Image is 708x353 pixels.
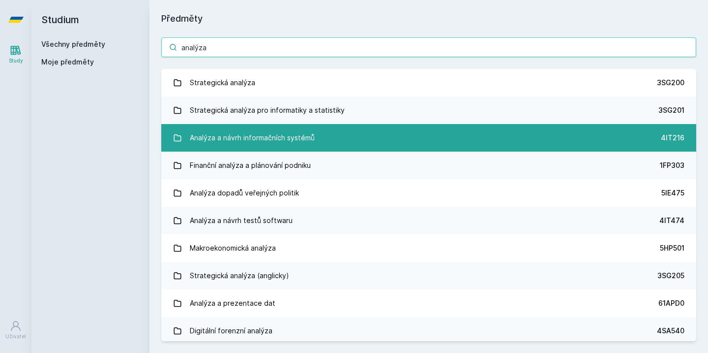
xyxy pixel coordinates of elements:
div: 4IT474 [659,216,684,225]
div: Makroekonomická analýza [190,238,276,258]
div: Digitální forenzní analýza [190,321,272,341]
span: Moje předměty [41,57,94,67]
a: Uživatel [2,315,29,345]
div: 4SA540 [657,326,684,336]
div: Finanční analýza a plánování podniku [190,156,311,175]
a: Analýza a návrh testů softwaru 4IT474 [161,207,696,234]
div: Strategická analýza pro informatiky a statistiky [190,100,345,120]
a: Všechny předměty [41,40,105,48]
div: 61APD0 [658,298,684,308]
a: Finanční analýza a plánování podniku 1FP303 [161,152,696,179]
div: Analýza dopadů veřejných politik [190,183,299,203]
div: 4IT216 [661,133,684,143]
div: Analýza a návrh informačních systémů [190,128,315,148]
a: Strategická analýza pro informatiky a statistiky 3SG201 [161,96,696,124]
a: Makroekonomická analýza 5HP501 [161,234,696,262]
div: Analýza a návrh testů softwaru [190,211,293,230]
a: Strategická analýza (anglicky) 3SG205 [161,262,696,289]
a: Strategická analýza 3SG200 [161,69,696,96]
a: Study [2,39,29,69]
div: 5IE475 [661,188,684,198]
input: Název nebo ident předmětu… [161,37,696,57]
div: 5HP501 [660,243,684,253]
div: 1FP303 [660,160,684,170]
div: Strategická analýza [190,73,255,93]
div: Analýza a prezentace dat [190,293,275,313]
a: Analýza dopadů veřejných politik 5IE475 [161,179,696,207]
h1: Předměty [161,12,696,26]
div: Uživatel [5,333,26,340]
div: Study [9,57,23,64]
div: Strategická analýza (anglicky) [190,266,289,286]
a: Analýza a prezentace dat 61APD0 [161,289,696,317]
div: 3SG205 [657,271,684,281]
div: 3SG201 [658,105,684,115]
a: Analýza a návrh informačních systémů 4IT216 [161,124,696,152]
div: 3SG200 [657,78,684,88]
a: Digitální forenzní analýza 4SA540 [161,317,696,345]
